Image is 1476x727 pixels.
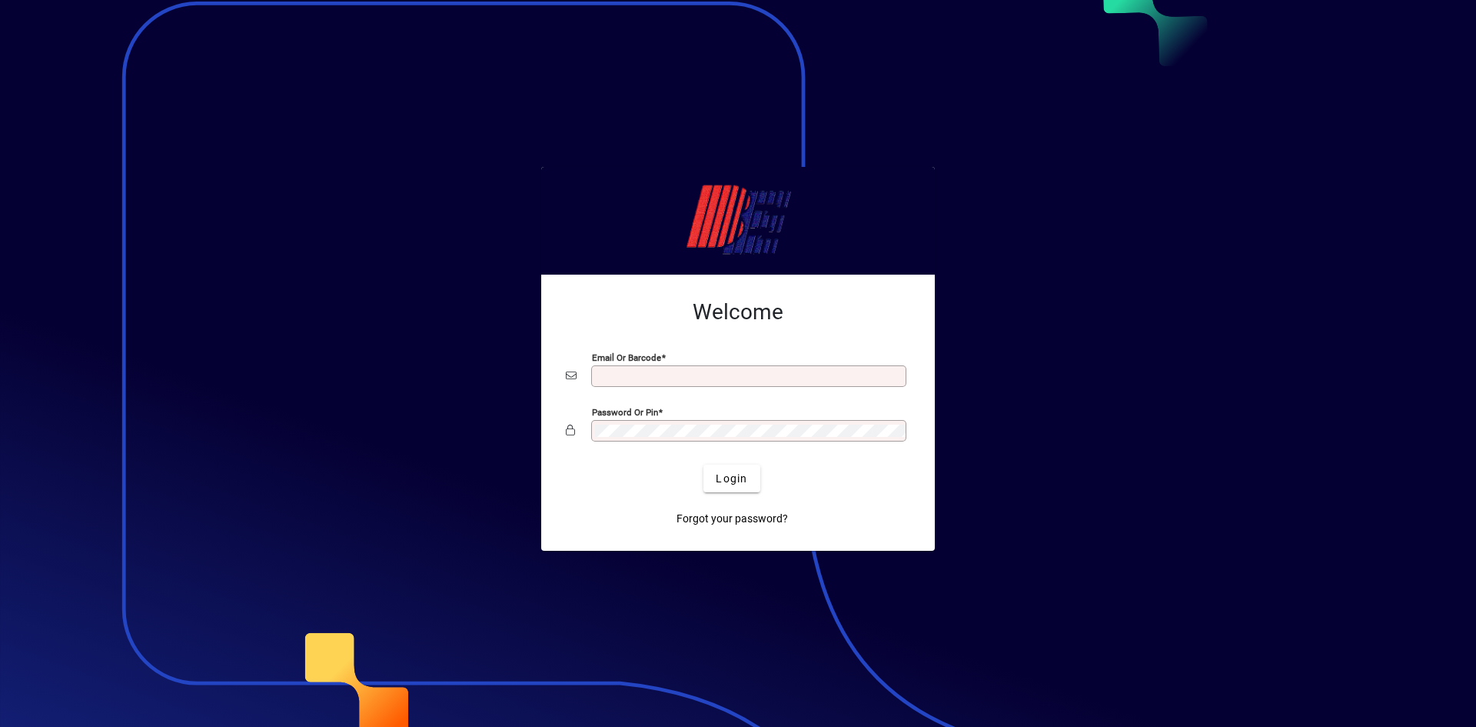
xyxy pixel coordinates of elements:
span: Forgot your password? [676,511,788,527]
mat-label: Email or Barcode [592,352,661,363]
button: Login [703,465,760,492]
mat-label: Password or Pin [592,407,658,418]
span: Login [716,471,747,487]
h2: Welcome [566,299,910,325]
a: Forgot your password? [670,505,794,532]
